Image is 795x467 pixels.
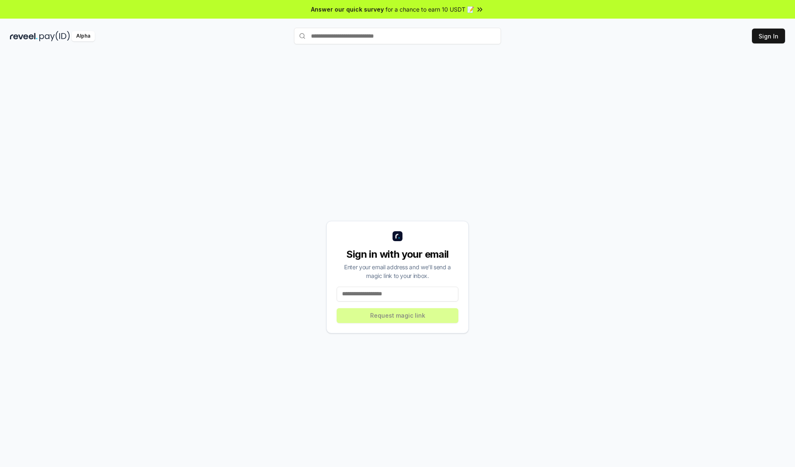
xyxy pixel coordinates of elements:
div: Alpha [72,31,95,41]
img: reveel_dark [10,31,38,41]
div: Sign in with your email [337,248,458,261]
span: for a chance to earn 10 USDT 📝 [385,5,474,14]
img: logo_small [393,231,402,241]
button: Sign In [752,29,785,43]
div: Enter your email address and we’ll send a magic link to your inbox. [337,263,458,280]
img: pay_id [39,31,70,41]
span: Answer our quick survey [311,5,384,14]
